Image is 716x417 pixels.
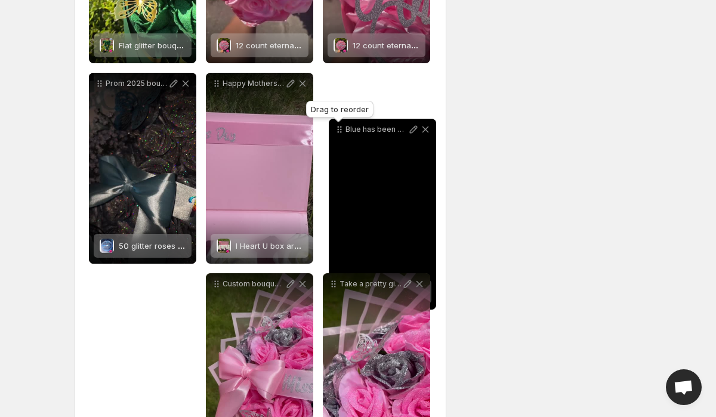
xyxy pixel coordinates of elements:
div: Happy Mothers Day and thank you to everyone who placed an order with me Thank you so much for tru... [206,73,313,264]
span: 12 count eternal roses [236,41,319,50]
span: Flat glitter bouquet with a message topper [119,41,277,50]
p: Blue has been quite popular lately Order this color combo for your favorite icy girl Message ahma... [345,125,408,134]
p: Prom 2025 bouquet Message ahmasfloras for custom bouquets for any occasion [106,79,168,88]
p: Custom bouquets and arrangements available for pickup or US shipping Please message to inquire Me... [223,279,285,289]
span: I Heart U box arrangement [236,241,335,251]
div: Prom 2025 bouquet Message ahmasfloras for custom bouquets for any occasion50 glitter roses with c... [89,73,196,264]
span: 12 count eternal roses [353,41,436,50]
a: Open chat [666,369,702,405]
span: 50 glitter roses with custom message, crown, and butterflies [119,241,347,251]
div: Blue has been quite popular lately Order this color combo for your favorite icy girl Message ahma... [329,119,436,310]
p: Take a pretty girl and give her whatever she wants Message ahmasfloras for custom bouquets for an... [340,279,402,289]
p: Happy Mothers Day and thank you to everyone who placed an order with me Thank you so much for tru... [223,79,285,88]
